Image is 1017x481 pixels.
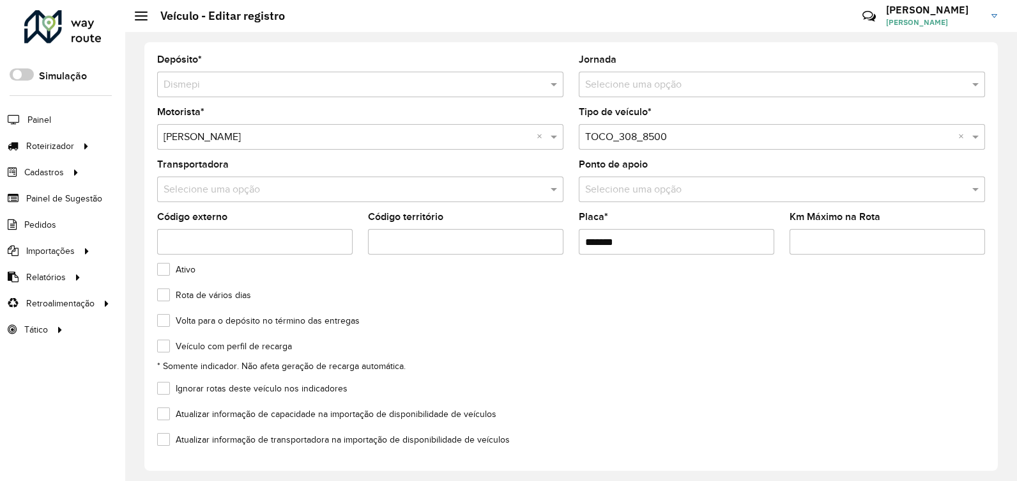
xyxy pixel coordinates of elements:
[157,314,360,327] label: Volta para o depósito no término das entregas
[148,9,285,23] h2: Veículo - Editar registro
[855,3,883,30] a: Contato Rápido
[958,129,969,145] span: Clear all
[26,139,74,153] span: Roteirizador
[24,323,48,336] span: Tático
[579,104,652,120] label: Tipo de veículo
[157,52,202,67] label: Depósito
[157,157,229,172] label: Transportadora
[27,113,51,127] span: Painel
[886,17,982,28] span: [PERSON_NAME]
[157,340,292,353] label: Veículo com perfil de recarga
[157,361,406,371] small: * Somente indicador. Não afeta geração de recarga automática.
[537,129,547,145] span: Clear all
[26,244,75,258] span: Importações
[368,209,443,225] label: Código território
[579,157,648,172] label: Ponto de apoio
[886,4,982,16] h3: [PERSON_NAME]
[157,433,510,446] label: Atualizar informação de transportadora na importação de disponibilidade de veículos
[39,68,87,84] label: Simulação
[790,209,880,225] label: Km Máximo na Rota
[157,104,204,120] label: Motorista
[579,209,608,225] label: Placa
[579,52,616,67] label: Jornada
[24,218,56,232] span: Pedidos
[157,382,348,395] label: Ignorar rotas deste veículo nos indicadores
[157,407,496,421] label: Atualizar informação de capacidade na importação de disponibilidade de veículos
[157,263,195,276] label: Ativo
[26,271,66,284] span: Relatórios
[26,297,95,310] span: Retroalimentação
[157,288,251,302] label: Rota de vários dias
[24,166,64,179] span: Cadastros
[26,192,102,205] span: Painel de Sugestão
[157,209,227,225] label: Código externo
